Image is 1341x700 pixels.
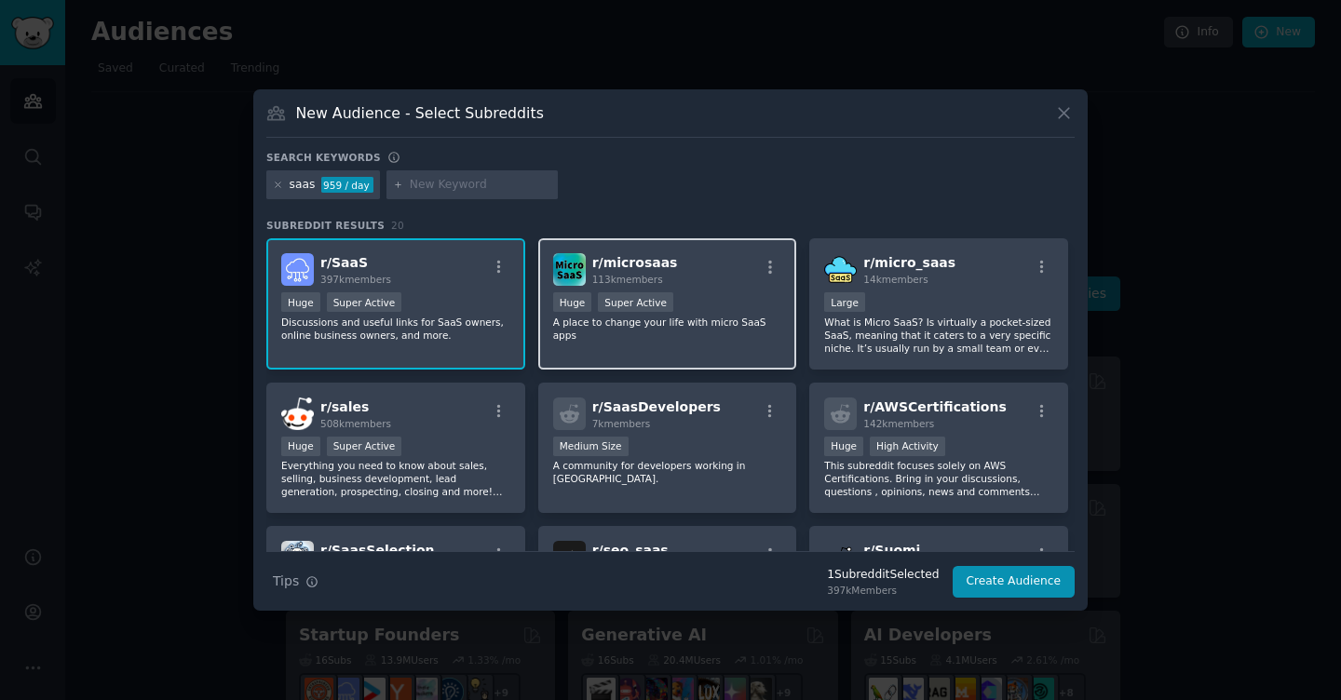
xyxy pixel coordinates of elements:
[863,255,955,270] span: r/ micro_saas
[863,418,934,429] span: 142k members
[870,437,945,456] div: High Activity
[553,316,782,342] p: A place to change your life with micro SaaS apps
[824,292,865,312] div: Large
[391,220,404,231] span: 20
[281,316,510,342] p: Discussions and useful links for SaaS owners, online business owners, and more.
[321,177,373,194] div: 959 / day
[863,543,920,558] span: r/ Suomi
[827,584,939,597] div: 397k Members
[273,572,299,591] span: Tips
[410,177,551,194] input: New Keyword
[320,543,435,558] span: r/ SaasSelection
[592,274,663,285] span: 113k members
[281,397,314,430] img: sales
[296,103,544,123] h3: New Audience - Select Subreddits
[320,418,391,429] span: 508k members
[266,151,381,164] h3: Search keywords
[598,292,673,312] div: Super Active
[290,177,316,194] div: saas
[327,292,402,312] div: Super Active
[281,459,510,498] p: Everything you need to know about sales, selling, business development, lead generation, prospect...
[824,437,863,456] div: Huge
[953,566,1076,598] button: Create Audience
[824,459,1053,498] p: This subreddit focuses solely on AWS Certifications. Bring in your discussions, questions , opini...
[824,253,857,286] img: micro_saas
[592,418,651,429] span: 7k members
[592,399,721,414] span: r/ SaasDevelopers
[320,255,368,270] span: r/ SaaS
[553,459,782,485] p: A community for developers working in [GEOGRAPHIC_DATA].
[824,541,857,573] img: Suomi
[281,541,314,573] img: SaasSelection
[592,255,678,270] span: r/ microsaas
[266,219,385,232] span: Subreddit Results
[266,565,325,598] button: Tips
[327,437,402,456] div: Super Active
[320,274,391,285] span: 397k members
[827,567,939,584] div: 1 Subreddit Selected
[553,253,586,286] img: microsaas
[863,399,1006,414] span: r/ AWSCertifications
[863,274,928,285] span: 14k members
[553,292,592,312] div: Huge
[553,437,629,456] div: Medium Size
[281,292,320,312] div: Huge
[592,543,669,558] span: r/ seo_saas
[553,541,586,573] img: seo_saas
[281,437,320,456] div: Huge
[320,399,369,414] span: r/ sales
[824,316,1053,355] p: What is Micro SaaS? Is virtually a pocket-sized SaaS, meaning that it caters to a very specific n...
[281,253,314,286] img: SaaS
